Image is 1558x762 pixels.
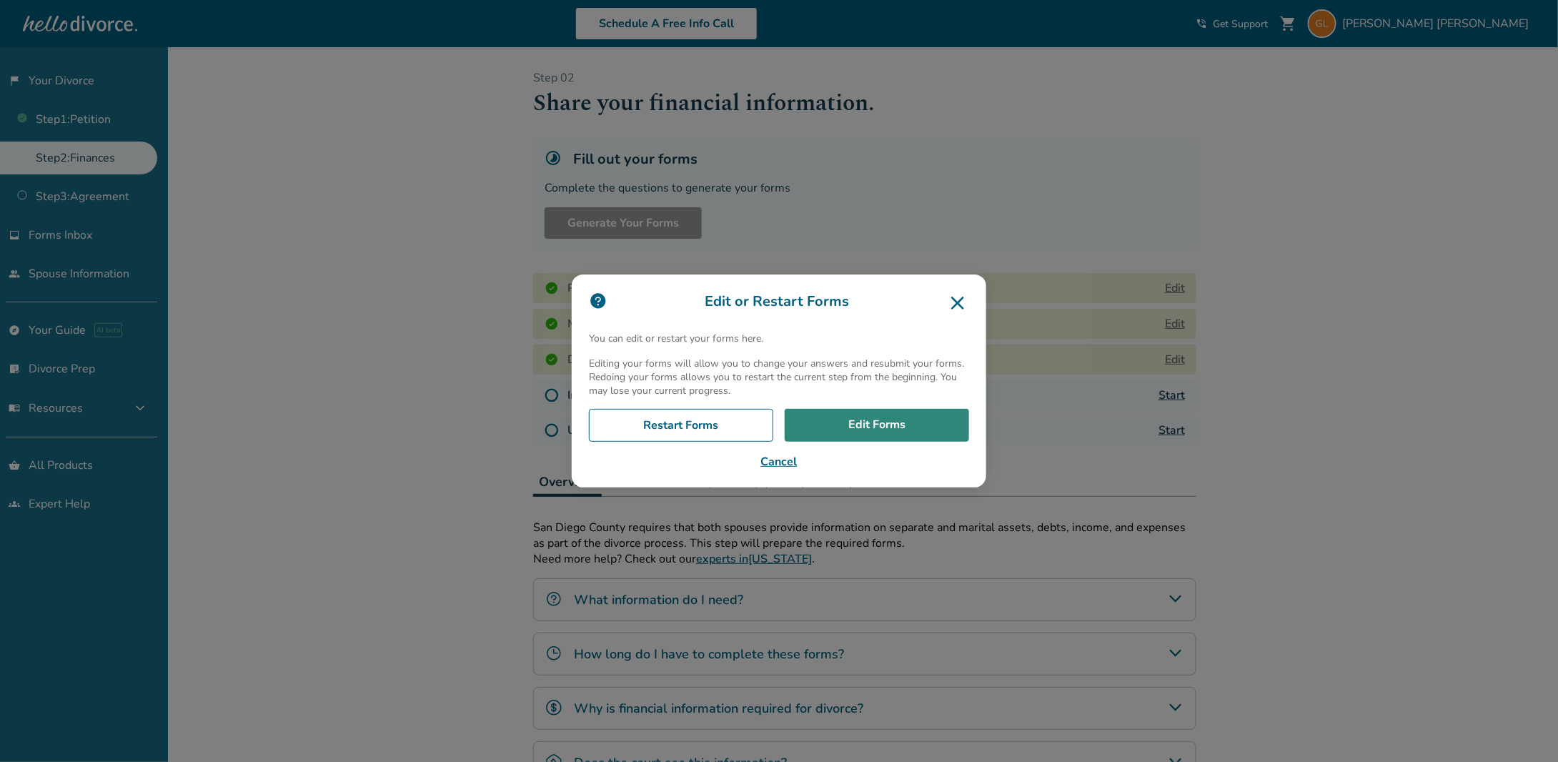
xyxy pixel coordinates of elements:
[589,332,969,345] p: You can edit or restart your forms here.
[785,409,969,442] a: Edit Forms
[589,357,969,397] p: Editing your forms will allow you to change your answers and resubmit your forms. Redoing your fo...
[589,409,773,442] a: Restart Forms
[589,292,607,310] img: icon
[589,453,969,470] button: Cancel
[1487,693,1558,762] iframe: Chat Widget
[589,292,969,315] h3: Edit or Restart Forms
